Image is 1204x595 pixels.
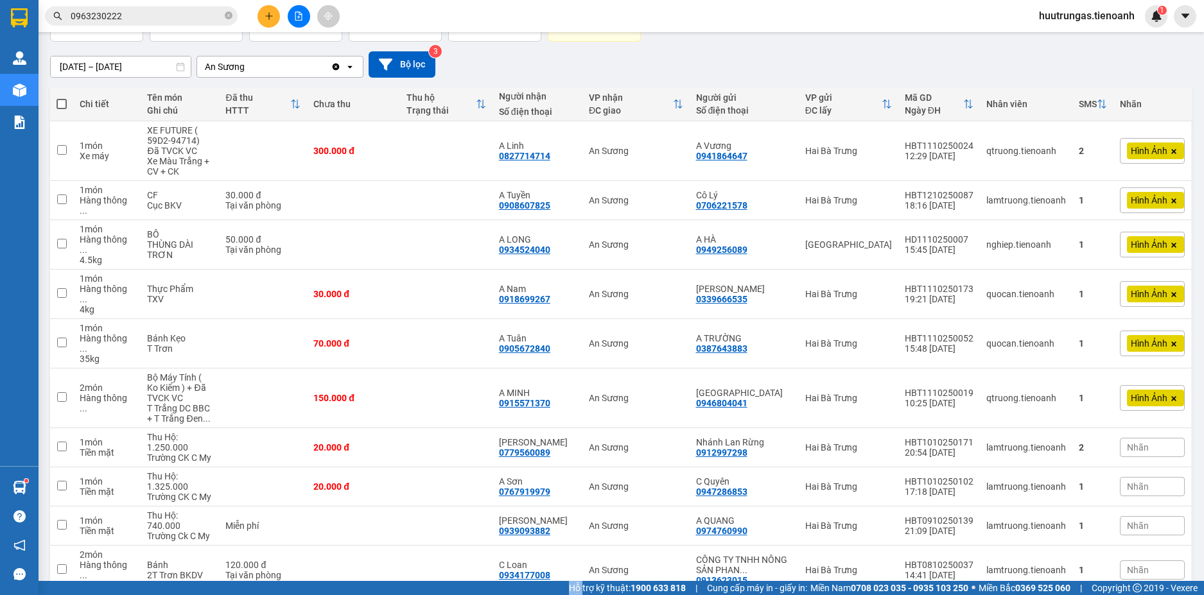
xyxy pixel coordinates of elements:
[499,560,576,570] div: C Loan
[499,294,550,304] div: 0918699267
[905,560,973,570] div: HBT0810250037
[80,255,134,265] div: 4.5 kg
[157,18,182,33] span: 64.5
[1127,442,1149,453] span: Nhãn
[1160,6,1164,15] span: 1
[80,304,134,315] div: 4 kg
[805,195,892,205] div: Hai Bà Trưng
[986,521,1066,531] div: lamtruong.tienoanh
[225,12,232,19] span: close-circle
[986,442,1066,453] div: lamtruong.tienoanh
[695,581,697,595] span: |
[986,289,1066,299] div: quocan.tienoanh
[499,234,576,245] div: A LONG
[147,200,213,211] div: Cục BKV
[13,510,26,522] span: question-circle
[80,205,87,216] span: ...
[71,48,171,71] span: huutrungas.tienoanh - In:
[1127,481,1149,492] span: Nhãn
[13,539,26,551] span: notification
[696,343,747,354] div: 0387643883
[406,92,476,103] div: Thu hộ
[1079,146,1107,156] div: 2
[905,515,973,526] div: HBT0910250139
[80,323,134,333] div: 1 món
[80,476,134,487] div: 1 món
[147,343,213,354] div: T Trơn
[589,92,672,103] div: VP nhận
[696,234,792,245] div: A HÀ
[313,442,393,453] div: 20.000 đ
[147,294,213,304] div: TXV
[805,239,892,250] div: [GEOGRAPHIC_DATA]
[13,116,26,129] img: solution-icon
[1080,581,1082,595] span: |
[589,521,683,531] div: An Sương
[80,403,87,413] span: ...
[147,156,213,177] div: Xe Màu Trắng + CV + CK
[1127,521,1149,531] span: Nhãn
[147,229,213,239] div: BÔ
[1174,5,1196,28] button: caret-down
[82,60,157,71] span: 16:36:43 [DATE]
[57,18,71,33] span: 11
[324,12,333,21] span: aim
[313,393,393,403] div: 150.000 đ
[499,447,550,458] div: 0779560089
[905,388,973,398] div: HBT1110250019
[345,62,355,72] svg: open
[696,200,747,211] div: 0706221578
[589,393,683,403] div: An Sương
[805,481,892,492] div: Hai Bà Trưng
[429,45,442,58] sup: 3
[225,105,290,116] div: HTTT
[80,151,134,161] div: Xe máy
[1133,583,1142,592] span: copyright
[905,526,973,536] div: 21:09 [DATE]
[805,338,892,349] div: Hai Bà Trưng
[986,481,1066,492] div: lamtruong.tienoanh
[80,526,134,536] div: Tiền mặt
[147,125,213,156] div: XE FUTURE ( 59D2-94714) Đã TVCK VC
[905,447,973,458] div: 20:54 [DATE]
[356,18,402,33] span: 200.000
[80,185,134,195] div: 1 món
[499,151,550,161] div: 0827714714
[805,521,892,531] div: Hai Bà Trưng
[905,245,973,255] div: 15:45 [DATE]
[203,413,211,424] span: ...
[499,570,550,580] div: 0934177008
[898,87,980,121] th: Toggle SortBy
[986,195,1066,205] div: lamtruong.tienoanh
[499,487,550,497] div: 0767919979
[696,190,792,200] div: Cô Lý
[219,87,307,121] th: Toggle SortBy
[799,87,898,121] th: Toggle SortBy
[26,78,163,148] strong: Nhận:
[589,105,672,116] div: ĐC giao
[810,581,968,595] span: Miền Nam
[696,447,747,458] div: 0912997298
[499,388,576,398] div: A MINH
[499,141,576,151] div: A Linh
[225,245,301,255] div: Tại văn phòng
[972,585,975,591] span: ⚪️
[589,442,683,453] div: An Sương
[80,195,134,216] div: Hàng thông thường
[905,92,963,103] div: Mã GD
[631,583,686,593] strong: 1900 633 818
[80,487,134,497] div: Tiền mặt
[313,481,393,492] div: 20.000 đ
[499,476,576,487] div: A Sơn
[51,56,191,77] input: Select a date range.
[80,393,134,413] div: Hàng thông thường
[1015,583,1070,593] strong: 0369 525 060
[1079,565,1107,575] div: 1
[1131,145,1167,157] span: Hình Ảnh
[805,393,892,403] div: Hai Bà Trưng
[1158,6,1167,15] sup: 1
[1131,338,1167,349] span: Hình Ảnh
[313,99,393,109] div: Chưa thu
[1131,392,1167,404] span: Hình Ảnh
[225,570,301,580] div: Tại văn phòng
